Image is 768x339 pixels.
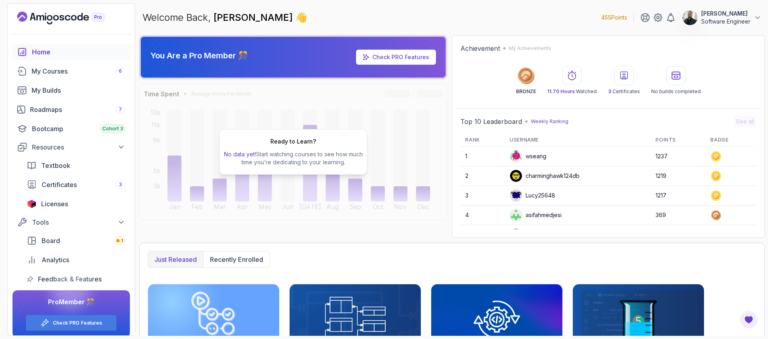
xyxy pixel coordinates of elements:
span: Board [42,236,60,245]
a: home [12,44,130,60]
td: 2 [460,166,505,186]
th: Rank [460,134,505,147]
button: Resources [12,140,130,154]
button: Tools [12,215,130,229]
a: Check PRO Features [53,320,102,326]
div: Sabrina0704 [510,228,560,241]
span: Analytics [42,255,69,265]
span: Licenses [41,199,68,209]
td: 1217 [651,186,706,205]
td: 369 [651,205,706,225]
span: 7 [119,106,122,113]
a: builds [12,82,130,98]
button: Recently enrolled [203,251,270,267]
div: My Builds [32,86,125,95]
h2: Achievement [460,44,500,53]
img: default monster avatar [510,229,522,241]
a: certificates [22,177,130,193]
td: 1237 [651,147,706,166]
p: BRONZE [516,88,536,95]
span: No data yet! [224,151,256,158]
img: user profile image [510,209,522,221]
img: default monster avatar [510,150,522,162]
div: Resources [32,142,125,152]
a: analytics [22,252,130,268]
p: Start watching courses to see how much time you’re dedicating to your learning. [223,150,364,166]
a: bootcamp [12,121,130,137]
td: 355 [651,225,706,245]
span: 6 [119,68,122,74]
span: [PERSON_NAME] [214,12,295,23]
a: courses [12,63,130,79]
p: Certificates [608,88,640,95]
th: Points [651,134,706,147]
a: textbook [22,158,130,173]
h2: Ready to Learn? [270,138,316,146]
span: 3 [608,88,611,94]
p: No builds completed [651,88,701,95]
td: 1 [460,147,505,166]
div: wseang [510,150,546,163]
p: Recently enrolled [210,255,263,264]
div: Bootcamp [32,124,125,134]
td: 1219 [651,166,706,186]
span: Certificates [42,180,77,189]
p: 455 Points [601,14,627,22]
a: roadmaps [12,102,130,118]
td: 4 [460,205,505,225]
a: licenses [22,196,130,212]
p: My Achievements [509,45,551,52]
div: charminghawk124db [510,169,580,182]
div: Tools [32,217,125,227]
td: 3 [460,186,505,205]
p: Just released [154,255,197,264]
span: Feedback & Features [38,274,102,284]
button: Check PRO Features [26,315,117,331]
p: You Are a Pro Member 🎊 [150,50,248,61]
iframe: chat widget [718,289,768,327]
h2: Top 10 Leaderboard [460,117,522,126]
button: user profile image[PERSON_NAME]Software Engineer [682,10,762,26]
a: Check PRO Features [372,54,429,60]
span: 3 [119,181,122,188]
span: Cohort 3 [102,126,123,132]
span: 11.70 Hours [547,88,575,94]
span: 1 [121,237,123,244]
span: Textbook [41,161,70,170]
a: feedback [22,271,130,287]
a: Landing page [17,12,123,24]
div: asifahmedjesi [510,209,562,221]
p: Weekly Ranking [531,118,568,125]
div: Lucy25648 [510,189,555,202]
div: Roadmaps [30,105,125,114]
th: Username [505,134,651,147]
div: My Courses [32,66,125,76]
p: Watched [547,88,597,95]
img: jetbrains icon [27,200,36,208]
span: 👋 [294,10,309,25]
div: Home [32,47,125,57]
p: [PERSON_NAME] [701,10,750,18]
th: Badge [706,134,756,147]
a: board [22,233,130,249]
img: user profile image [682,10,698,25]
p: Software Engineer [701,18,750,26]
button: Just released [148,251,203,267]
td: 5 [460,225,505,245]
a: Check PRO Features [356,50,436,65]
img: user profile image [510,170,522,182]
img: default monster avatar [510,189,522,201]
button: See all [734,116,756,127]
p: Welcome Back, [142,11,307,24]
